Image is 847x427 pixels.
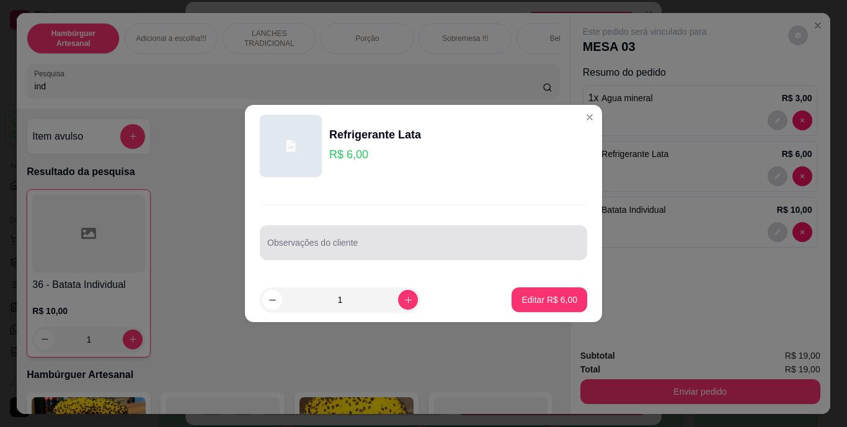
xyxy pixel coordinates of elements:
[267,241,580,254] input: Observações do cliente
[262,290,282,310] button: decrease-product-quantity
[580,107,600,127] button: Close
[398,290,418,310] button: increase-product-quantity
[512,287,587,312] button: Editar R$ 6,00
[521,294,577,306] p: Editar R$ 6,00
[329,146,421,163] p: R$ 6,00
[329,126,421,143] div: Refrigerante Lata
